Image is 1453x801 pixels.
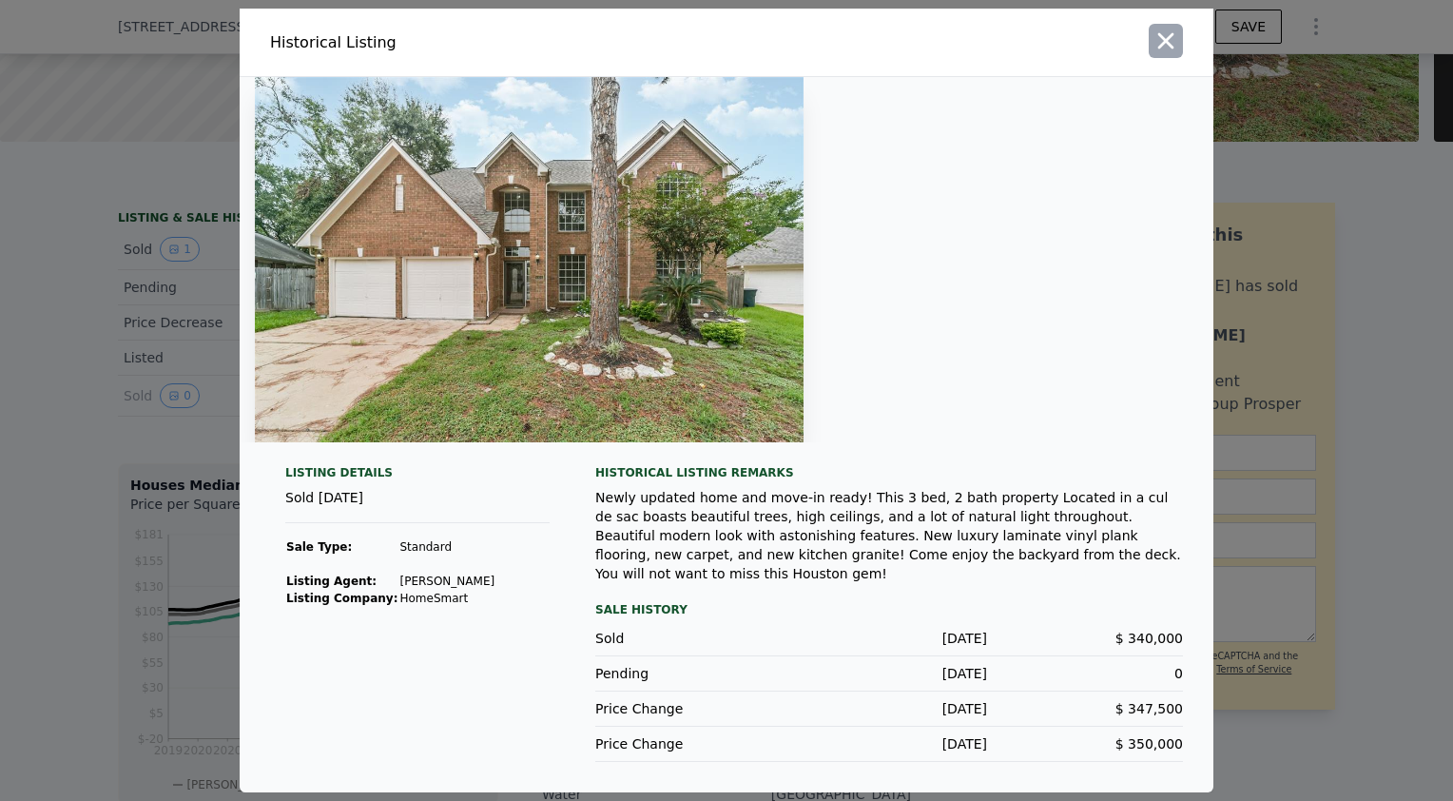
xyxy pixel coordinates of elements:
[595,664,791,683] div: Pending
[791,664,987,683] div: [DATE]
[791,734,987,753] div: [DATE]
[595,629,791,648] div: Sold
[398,573,495,590] td: [PERSON_NAME]
[1115,701,1183,716] span: $ 347,500
[286,575,377,588] strong: Listing Agent:
[285,465,550,488] div: Listing Details
[255,77,804,442] img: Property Img
[398,590,495,607] td: HomeSmart
[595,465,1183,480] div: Historical Listing remarks
[791,629,987,648] div: [DATE]
[286,540,352,554] strong: Sale Type:
[1115,631,1183,646] span: $ 340,000
[791,699,987,718] div: [DATE]
[286,592,397,605] strong: Listing Company:
[398,538,495,556] td: Standard
[285,488,550,523] div: Sold [DATE]
[595,734,791,753] div: Price Change
[987,664,1183,683] div: 0
[1115,736,1183,752] span: $ 350,000
[270,31,719,54] div: Historical Listing
[595,488,1183,583] div: Newly updated home and move-in ready! This 3 bed, 2 bath property Located in a cul de sac boasts ...
[595,699,791,718] div: Price Change
[595,598,1183,621] div: Sale History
